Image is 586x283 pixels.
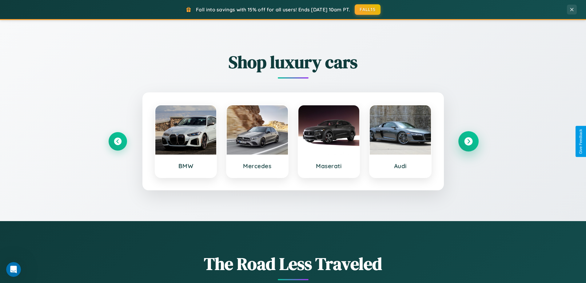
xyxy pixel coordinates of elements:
[355,4,381,15] button: FALL15
[109,252,478,276] h1: The Road Less Traveled
[233,162,282,170] h3: Mercedes
[196,6,350,13] span: Fall into savings with 15% off for all users! Ends [DATE] 10am PT.
[161,162,210,170] h3: BMW
[579,129,583,154] div: Give Feedback
[305,162,353,170] h3: Maserati
[109,50,478,74] h2: Shop luxury cars
[6,262,21,277] iframe: Intercom live chat
[376,162,425,170] h3: Audi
